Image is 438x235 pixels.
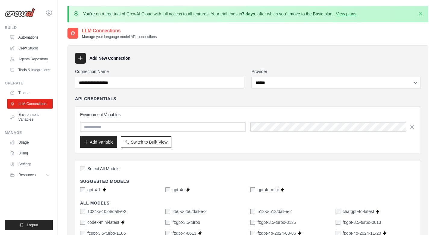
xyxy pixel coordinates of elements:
[80,166,85,171] input: Select All Models
[18,173,36,177] span: Resources
[80,220,85,225] input: codex-mini-latest
[252,68,421,75] label: Provider
[7,138,53,147] a: Usage
[89,55,130,61] h3: Add New Connection
[75,68,244,75] label: Connection Name
[7,54,53,64] a: Agents Repository
[83,11,358,17] p: You're on a free trial of CrewAI Cloud with full access to all features. Your trial ends in , aft...
[250,187,255,192] input: gpt-4o-mini
[5,8,35,17] img: Logo
[7,148,53,158] a: Billing
[82,27,157,34] h2: LLM Connections
[7,65,53,75] a: Tools & Integrations
[250,209,255,214] input: 512-x-512/dall-e-2
[5,81,53,86] div: Operate
[131,139,167,145] span: Switch to Bulk View
[27,223,38,227] span: Logout
[336,209,340,214] input: chatgpt-4o-latest
[258,187,279,193] label: gpt-4o-mini
[173,187,185,193] label: gpt-4o
[80,178,416,184] h4: Suggested Models
[336,220,340,225] input: ft:gpt-3.5-turbo-0613
[80,200,416,206] h4: All Models
[7,170,53,180] button: Resources
[173,219,200,225] label: ft:gpt-3.5-turbo
[173,208,207,214] label: 256-x-256/dall-e-2
[165,209,170,214] input: 256-x-256/dall-e-2
[80,112,416,118] h3: Environment Variables
[82,34,157,39] p: Manage your language model API connections
[121,136,171,148] button: Switch to Bulk View
[87,208,126,214] label: 1024-x-1024/dall-e-2
[165,220,170,225] input: ft:gpt-3.5-turbo
[80,187,85,192] input: gpt-4.1
[87,187,101,193] label: gpt-4.1
[87,219,119,225] label: codex-mini-latest
[5,25,53,30] div: Build
[165,187,170,192] input: gpt-4o
[75,96,116,102] h4: API Credentials
[7,88,53,98] a: Traces
[343,208,374,214] label: chatgpt-4o-latest
[7,99,53,109] a: LLM Connections
[80,136,117,148] button: Add Variable
[258,219,296,225] label: ft:gpt-3.5-turbo-0125
[7,33,53,42] a: Automations
[7,110,53,124] a: Environment Variables
[5,220,53,230] button: Logout
[5,130,53,135] div: Manage
[87,166,120,172] span: Select All Models
[258,208,292,214] label: 512-x-512/dall-e-2
[343,219,381,225] label: ft:gpt-3.5-turbo-0613
[242,11,255,16] strong: 7 days
[7,159,53,169] a: Settings
[80,209,85,214] input: 1024-x-1024/dall-e-2
[250,220,255,225] input: ft:gpt-3.5-turbo-0125
[7,43,53,53] a: Crew Studio
[336,11,356,16] a: View plans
